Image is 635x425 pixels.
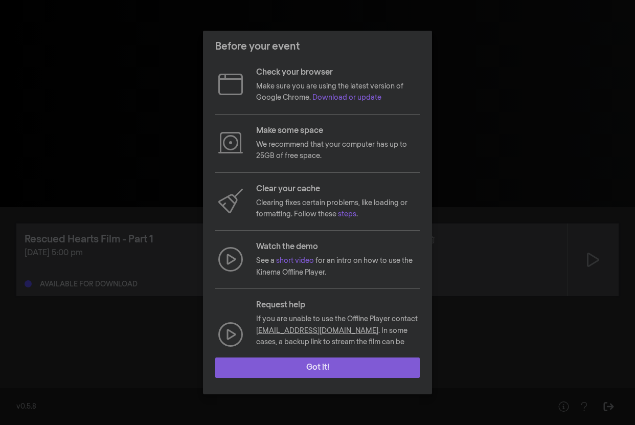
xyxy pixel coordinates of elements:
[256,255,420,278] p: See a for an intro on how to use the Kinema Offline Player.
[256,125,420,137] p: Make some space
[256,139,420,162] p: We recommend that your computer has up to 25GB of free space.
[256,241,420,253] p: Watch the demo
[256,197,420,220] p: Clearing fixes certain problems, like loading or formatting. Follow these .
[203,31,432,62] header: Before your event
[338,211,356,218] a: steps
[276,257,314,264] a: short video
[256,314,420,371] p: If you are unable to use the Offline Player contact . In some cases, a backup link to stream the ...
[312,94,381,101] a: Download or update
[256,66,420,79] p: Check your browser
[215,357,420,378] button: Got it!
[256,81,420,104] p: Make sure you are using the latest version of Google Chrome.
[256,183,420,195] p: Clear your cache
[256,327,378,334] a: [EMAIL_ADDRESS][DOMAIN_NAME]
[256,299,420,311] p: Request help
